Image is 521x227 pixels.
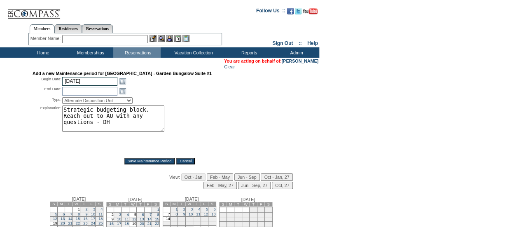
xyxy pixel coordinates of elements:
[189,212,193,216] a: 10
[219,213,227,217] td: 4
[207,173,233,181] input: Feb - May
[91,217,95,221] a: 17
[163,221,170,226] td: 21
[198,207,200,211] a: 4
[242,202,249,207] td: W
[72,197,86,201] span: [DATE]
[257,222,264,226] td: 23
[265,207,272,213] td: 3
[83,217,87,221] a: 16
[227,202,234,207] td: M
[272,47,319,58] td: Admin
[106,217,114,222] td: 9
[185,197,199,201] span: [DATE]
[234,213,242,217] td: 6
[98,217,103,221] a: 18
[80,202,88,206] td: T
[250,213,257,217] td: 8
[185,221,193,226] td: 24
[224,59,318,63] span: You are acting on behalf of:
[213,207,215,211] a: 6
[257,217,264,222] td: 16
[204,212,208,216] a: 12
[234,217,242,222] td: 13
[265,213,272,217] td: 10
[257,202,264,207] td: F
[208,217,216,221] td: 20
[250,217,257,222] td: 15
[110,222,114,226] a: 16
[144,202,152,207] td: F
[91,212,95,216] a: 10
[93,207,95,211] a: 3
[163,202,170,206] td: S
[129,222,136,226] td: 19
[147,217,152,221] a: 14
[137,202,144,207] td: T
[70,212,72,216] a: 7
[242,217,249,222] td: 14
[106,213,114,217] td: 2
[238,182,271,189] input: Jun - Sep, 27
[185,217,193,221] td: 17
[257,213,264,217] td: 9
[261,173,292,181] input: Oct - Jan, 27
[106,202,114,207] td: S
[272,40,293,46] a: Sign Out
[272,182,292,189] input: Oct, 27
[211,212,215,216] a: 13
[127,213,129,217] a: 4
[287,10,294,15] a: Become our fan on Facebook
[219,217,227,222] td: 11
[150,35,157,42] img: b_edit.gif
[155,217,159,221] a: 15
[295,8,301,14] img: Follow us on Twitter
[85,207,87,211] a: 2
[175,212,178,216] a: 8
[124,222,128,226] a: 18
[265,222,272,226] td: 24
[119,213,121,217] a: 3
[140,222,144,226] a: 20
[170,221,178,226] td: 22
[76,221,80,225] a: 22
[265,217,272,222] td: 17
[183,207,185,211] a: 2
[91,221,95,225] a: 24
[132,217,136,221] a: 12
[117,222,121,226] a: 17
[295,10,301,15] a: Follow us on Twitter
[33,105,61,152] div: Explanation:
[196,212,200,216] a: 11
[242,222,249,226] td: 21
[157,213,159,217] a: 8
[227,213,234,217] td: 5
[66,47,113,58] td: Memberships
[118,77,127,86] a: Open the calendar popup.
[299,40,302,46] span: ::
[234,173,260,181] input: Jun - Sep
[174,35,181,42] img: Reservations
[234,222,242,226] td: 20
[208,221,216,226] td: 27
[242,213,249,217] td: 7
[219,222,227,226] td: 18
[121,202,129,207] td: T
[224,47,272,58] td: Reports
[54,24,82,33] a: Residences
[182,35,189,42] img: b_calculator.gif
[176,158,195,164] input: Cancel
[241,197,255,202] span: [DATE]
[307,40,318,46] a: Help
[30,24,55,33] a: Members
[85,212,87,216] a: 9
[193,202,201,206] td: T
[250,222,257,226] td: 22
[98,212,103,216] a: 11
[68,221,72,225] a: 21
[76,217,80,221] a: 15
[88,202,95,206] td: F
[78,212,80,216] a: 8
[158,35,165,42] img: View
[181,173,206,181] input: Oct - Jan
